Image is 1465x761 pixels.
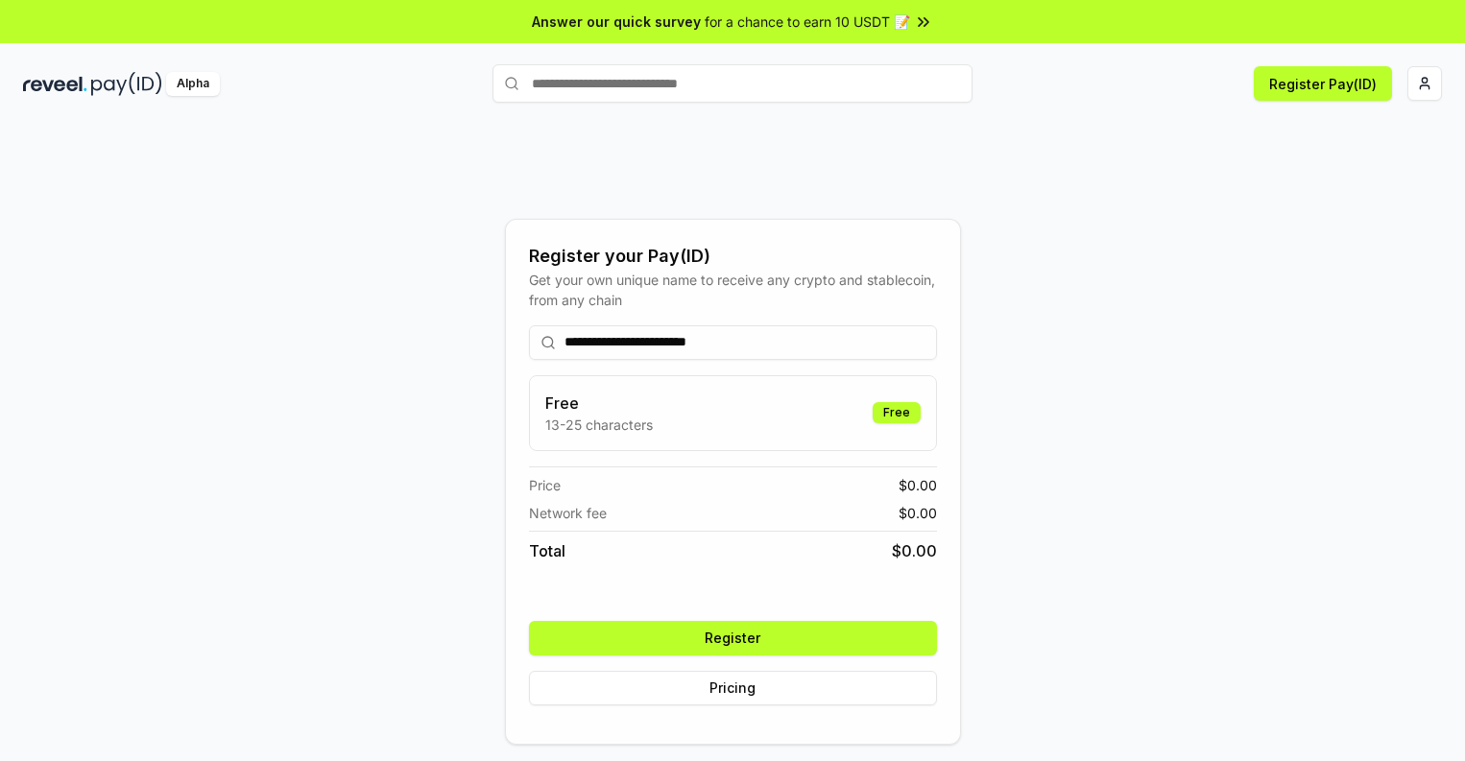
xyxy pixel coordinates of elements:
[529,621,937,655] button: Register
[166,72,220,96] div: Alpha
[545,415,653,435] p: 13-25 characters
[545,392,653,415] h3: Free
[899,475,937,495] span: $ 0.00
[892,539,937,562] span: $ 0.00
[529,243,937,270] div: Register your Pay(ID)
[23,72,87,96] img: reveel_dark
[1254,66,1392,101] button: Register Pay(ID)
[529,503,607,523] span: Network fee
[873,402,921,423] div: Free
[529,671,937,705] button: Pricing
[532,12,701,32] span: Answer our quick survey
[91,72,162,96] img: pay_id
[529,475,561,495] span: Price
[899,503,937,523] span: $ 0.00
[529,539,565,562] span: Total
[705,12,910,32] span: for a chance to earn 10 USDT 📝
[529,270,937,310] div: Get your own unique name to receive any crypto and stablecoin, from any chain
